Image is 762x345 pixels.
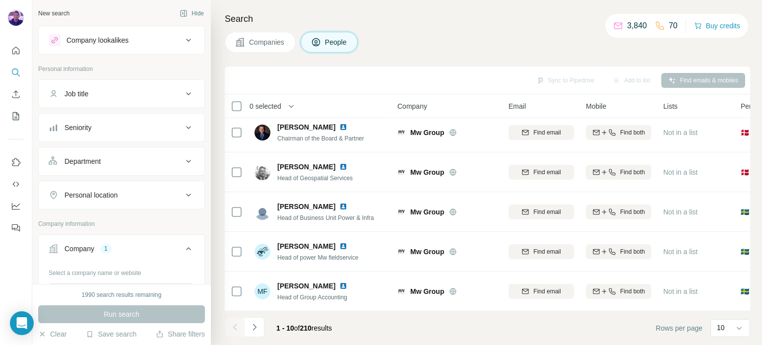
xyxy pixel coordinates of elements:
img: Avatar [254,204,270,220]
span: People [325,37,348,47]
button: Company lookalikes [39,28,204,52]
button: Quick start [8,42,24,60]
div: 1 [100,244,112,253]
span: Head of Group Accounting [277,294,347,301]
button: Dashboard [8,197,24,215]
span: Not in a list [663,168,698,176]
span: Find email [533,287,561,296]
span: 🇸🇪 [741,286,749,296]
span: Mw Group [410,167,444,177]
p: 10 [717,323,725,333]
span: Find both [620,247,645,256]
p: 3,840 [627,20,647,32]
div: Seniority [64,123,91,133]
span: 🇩🇰 [741,128,749,138]
span: [PERSON_NAME] [277,281,335,291]
span: results [276,324,332,332]
span: Mw Group [410,128,444,138]
button: Use Surfe API [8,175,24,193]
img: Logo of Mw Group [397,129,405,137]
button: Find email [508,244,574,259]
img: LinkedIn logo [339,282,347,290]
button: Find both [586,205,651,219]
button: Feedback [8,219,24,237]
span: Mw Group [410,207,444,217]
span: Lists [663,101,678,111]
span: Find email [533,207,561,216]
div: Select a company name or website [49,265,194,277]
div: Department [64,156,101,166]
div: MF [254,283,270,299]
button: Personal location [39,183,204,207]
span: Not in a list [663,248,698,256]
img: LinkedIn logo [339,163,347,171]
span: Not in a list [663,208,698,216]
span: 🇩🇰 [741,167,749,177]
img: Logo of Mw Group [397,248,405,256]
span: Find both [620,207,645,216]
span: Head of Business Unit Power & Infra [277,214,374,221]
div: Personal location [64,190,118,200]
span: 1 - 10 [276,324,294,332]
p: 70 [669,20,678,32]
button: Hide [173,6,211,21]
button: Find email [508,165,574,180]
button: Find email [508,205,574,219]
p: Personal information [38,65,205,73]
span: Mobile [586,101,606,111]
span: Not in a list [663,287,698,295]
button: My lists [8,107,24,125]
span: Not in a list [663,129,698,137]
span: Rows per page [656,323,702,333]
button: Find both [586,125,651,140]
button: Navigate to next page [245,317,264,337]
span: 🇸🇪 [741,207,749,217]
span: Find email [533,247,561,256]
span: [PERSON_NAME] [277,202,335,211]
div: Job title [64,89,88,99]
button: Clear [38,329,66,339]
button: Enrich CSV [8,85,24,103]
span: 🇸🇪 [741,247,749,257]
h4: Search [225,12,750,26]
span: 210 [300,324,312,332]
span: Find both [620,128,645,137]
button: Use Surfe on LinkedIn [8,153,24,171]
span: 0 selected [250,101,281,111]
span: [PERSON_NAME] [277,163,335,171]
button: Find both [586,165,651,180]
span: Find email [533,128,561,137]
button: Find both [586,244,651,259]
span: Email [508,101,526,111]
div: Open Intercom Messenger [10,311,34,335]
span: [PERSON_NAME] [277,241,335,251]
span: Head of power Mw fieldservice [277,254,358,261]
img: Logo of Mw Group [397,208,405,216]
div: New search [38,9,69,18]
span: Company [397,101,427,111]
img: Avatar [254,125,270,140]
span: Chairman of the Board & Partner [277,135,364,142]
span: Find both [620,287,645,296]
button: Department [39,149,204,173]
div: 1990 search results remaining [82,290,162,299]
img: Avatar [8,10,24,26]
img: Logo of Mw Group [397,168,405,176]
button: Find email [508,284,574,299]
span: Find both [620,168,645,177]
span: of [294,324,300,332]
img: Logo of Mw Group [397,287,405,295]
img: Avatar [254,164,270,180]
button: Find email [508,125,574,140]
img: Avatar [254,244,270,260]
button: Find both [586,284,651,299]
button: Save search [86,329,136,339]
p: Company information [38,219,205,228]
button: Buy credits [694,19,740,33]
span: Head of Geospatial Services [277,175,353,182]
img: LinkedIn logo [339,203,347,210]
span: Mw Group [410,286,444,296]
button: Share filters [156,329,205,339]
span: Mw Group [410,247,444,257]
div: Company [64,244,94,254]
